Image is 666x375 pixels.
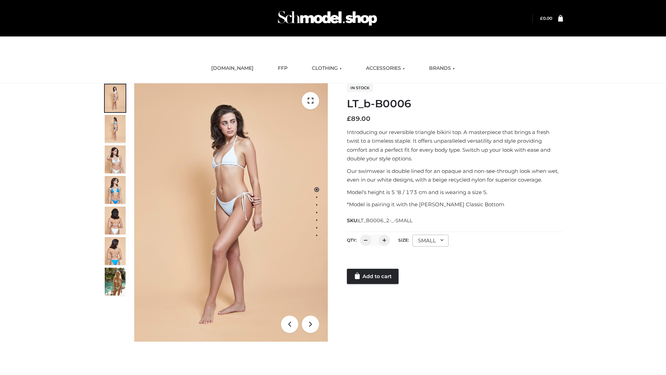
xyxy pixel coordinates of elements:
[398,237,409,243] label: Size:
[105,115,126,143] img: ArielClassicBikiniTop_CloudNine_AzureSky_OW114ECO_2-scaled.jpg
[347,128,563,163] p: Introducing our reversible triangle bikini top. A masterpiece that brings a fresh twist to a time...
[347,200,563,209] p: *Model is pairing it with the [PERSON_NAME] Classic Bottom
[105,145,126,173] img: ArielClassicBikiniTop_CloudNine_AzureSky_OW114ECO_3-scaled.jpg
[134,83,328,342] img: ArielClassicBikiniTop_CloudNine_AzureSky_OW114ECO_1
[540,16,543,21] span: £
[347,188,563,197] p: Model’s height is 5 ‘8 / 173 cm and is wearing a size S.
[105,84,126,112] img: ArielClassicBikiniTop_CloudNine_AzureSky_OW114ECO_1-scaled.jpg
[105,207,126,234] img: ArielClassicBikiniTop_CloudNine_AzureSky_OW114ECO_7-scaled.jpg
[105,176,126,204] img: ArielClassicBikiniTop_CloudNine_AzureSky_OW114ECO_4-scaled.jpg
[540,16,552,21] a: £0.00
[105,237,126,265] img: ArielClassicBikiniTop_CloudNine_AzureSky_OW114ECO_8-scaled.jpg
[347,115,351,123] span: £
[347,216,413,225] span: SKU:
[540,16,552,21] bdi: 0.00
[206,61,259,76] a: [DOMAIN_NAME]
[424,61,460,76] a: BRANDS
[275,5,379,32] img: Schmodel Admin 964
[347,98,563,110] h1: LT_b-B0006
[412,235,449,247] div: SMALL
[358,217,412,224] span: LT_B0006_2-_-SMALL
[347,167,563,184] p: Our swimwear is double lined for an opaque and non-see-through look when wet, even in our white d...
[273,61,293,76] a: FFP
[347,84,373,92] span: In stock
[105,268,126,295] img: Arieltop_CloudNine_AzureSky2.jpg
[347,237,357,243] label: QTY:
[307,61,347,76] a: CLOTHING
[347,269,399,284] a: Add to cart
[347,115,370,123] bdi: 89.00
[361,61,410,76] a: ACCESSORIES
